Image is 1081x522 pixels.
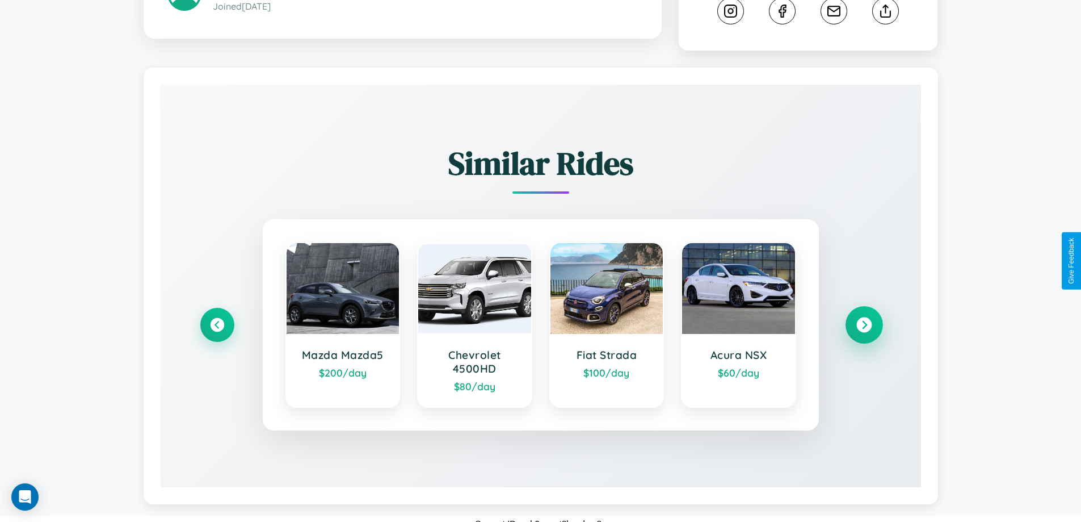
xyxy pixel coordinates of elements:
[11,483,39,511] div: Open Intercom Messenger
[200,141,881,185] h2: Similar Rides
[693,366,784,379] div: $ 60 /day
[430,348,520,375] h3: Chevrolet 4500HD
[298,366,388,379] div: $ 200 /day
[562,348,652,362] h3: Fiat Strada
[549,242,664,408] a: Fiat Strada$100/day
[417,242,532,408] a: Chevrolet 4500HD$80/day
[1067,238,1075,284] div: Give Feedback
[562,366,652,379] div: $ 100 /day
[298,348,388,362] h3: Mazda Mazda5
[681,242,796,408] a: Acura NSX$60/day
[693,348,784,362] h3: Acura NSX
[430,380,520,392] div: $ 80 /day
[285,242,401,408] a: Mazda Mazda5$200/day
